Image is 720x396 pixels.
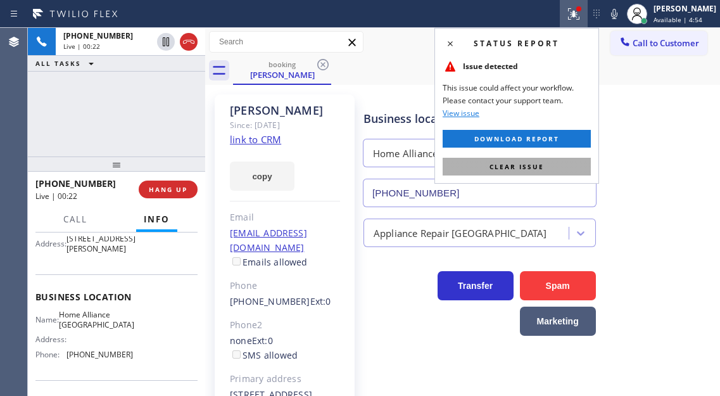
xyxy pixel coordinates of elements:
div: booking [234,60,330,69]
span: Live | 00:22 [63,42,100,51]
input: Emails allowed [232,257,241,265]
span: [PHONE_NUMBER] [66,350,133,359]
button: Call to Customer [610,31,707,55]
div: Phone [230,279,340,293]
div: Primary address [230,372,340,386]
button: copy [230,162,294,191]
button: Transfer [438,271,514,300]
span: Call [63,214,87,225]
input: SMS allowed [232,350,241,359]
div: Home Alliance [GEOGRAPHIC_DATA] [373,146,536,161]
span: Name: [35,315,59,324]
span: Business location [35,291,198,303]
label: SMS allowed [230,349,298,361]
div: Business location [363,110,596,127]
label: Emails allowed [230,256,308,268]
button: Info [136,207,177,232]
div: [PERSON_NAME] [234,69,330,80]
div: Phone2 [230,318,340,333]
div: [PERSON_NAME] [654,3,716,14]
span: [PHONE_NUMBER] [35,177,116,189]
span: [STREET_ADDRESS][PERSON_NAME] [66,234,136,253]
span: HANG UP [149,185,187,194]
span: Ext: 0 [310,295,331,307]
span: Phone: [35,350,66,359]
span: Info [144,214,170,225]
button: Marketing [520,307,596,336]
button: Call [56,207,95,232]
span: Address: [35,239,66,248]
span: ALL TASKS [35,59,81,68]
div: Since: [DATE] [230,118,340,132]
span: Address: [35,335,69,344]
div: [PERSON_NAME] [230,103,340,118]
input: Search [210,32,363,52]
span: Ext: 0 [252,335,273,347]
div: Email [230,210,340,225]
div: none [230,334,340,363]
span: [PHONE_NUMBER] [63,30,133,41]
button: Hang up [180,33,198,51]
button: ALL TASKS [28,56,106,71]
button: Mute [605,5,623,23]
button: Spam [520,271,596,300]
button: HANG UP [139,181,198,198]
a: [PHONE_NUMBER] [230,295,310,307]
div: Appliance Repair [GEOGRAPHIC_DATA] [374,226,547,240]
a: link to CRM [230,133,281,146]
span: Call to Customer [633,37,699,49]
span: Live | 00:22 [35,191,77,201]
span: Home Alliance [GEOGRAPHIC_DATA] [59,310,134,329]
a: [EMAIL_ADDRESS][DOMAIN_NAME] [230,227,307,253]
span: Available | 4:54 [654,15,702,24]
div: Tony [234,56,330,84]
button: Hold Customer [157,33,175,51]
input: Phone Number [363,179,597,207]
